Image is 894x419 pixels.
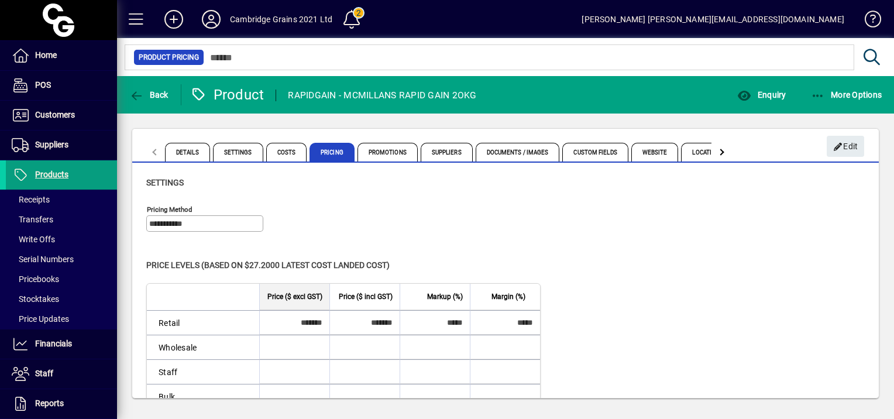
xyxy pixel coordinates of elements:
span: Products [35,170,68,179]
span: Price Updates [12,314,69,324]
button: Profile [192,9,230,30]
span: Price ($ incl GST) [339,290,393,303]
button: Edit [827,136,864,157]
span: Pricebooks [12,274,59,284]
a: Pricebooks [6,269,117,289]
span: Details [165,143,210,162]
mat-label: Pricing method [147,205,192,214]
span: Home [35,50,57,60]
div: RAPIDGAIN - MCMILLANS RAPID GAIN 2OKG [288,86,476,105]
a: POS [6,71,117,100]
span: Enquiry [737,90,786,99]
span: Settings [146,178,184,187]
span: Serial Numbers [12,255,74,264]
span: Price ($ excl GST) [267,290,322,303]
a: Knowledge Base [856,2,879,40]
span: Promotions [357,143,418,162]
span: Reports [35,399,64,408]
span: Suppliers [421,143,473,162]
span: Documents / Images [476,143,560,162]
span: Website [631,143,679,162]
span: Markup (%) [427,290,463,303]
span: Customers [35,110,75,119]
button: Add [155,9,192,30]
button: More Options [808,84,885,105]
td: Retail [147,310,259,335]
a: Home [6,41,117,70]
div: Product [190,85,264,104]
td: Bulk [147,384,259,408]
span: Custom Fields [562,143,628,162]
a: Price Updates [6,309,117,329]
span: Settings [213,143,263,162]
a: Customers [6,101,117,130]
span: Pricing [310,143,355,162]
a: Stocktakes [6,289,117,309]
span: Write Offs [12,235,55,244]
td: Wholesale [147,335,259,359]
span: More Options [811,90,882,99]
span: Transfers [12,215,53,224]
span: Margin (%) [491,290,525,303]
span: Price levels (based on $27.2000 Latest cost landed cost) [146,260,390,270]
a: Receipts [6,190,117,209]
a: Financials [6,329,117,359]
button: Back [126,84,171,105]
span: Edit [833,137,858,156]
button: Enquiry [734,84,789,105]
span: Product Pricing [139,51,199,63]
a: Reports [6,389,117,418]
div: Cambridge Grains 2021 Ltd [230,10,332,29]
td: Staff [147,359,259,384]
app-page-header-button: Back [117,84,181,105]
a: Write Offs [6,229,117,249]
span: POS [35,80,51,90]
div: [PERSON_NAME] [PERSON_NAME][EMAIL_ADDRESS][DOMAIN_NAME] [582,10,844,29]
span: Locations [681,143,734,162]
a: Suppliers [6,130,117,160]
span: Financials [35,339,72,348]
span: Stocktakes [12,294,59,304]
span: Costs [266,143,307,162]
span: Staff [35,369,53,378]
span: Receipts [12,195,50,204]
span: Suppliers [35,140,68,149]
a: Transfers [6,209,117,229]
a: Staff [6,359,117,389]
a: Serial Numbers [6,249,117,269]
span: Back [129,90,169,99]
